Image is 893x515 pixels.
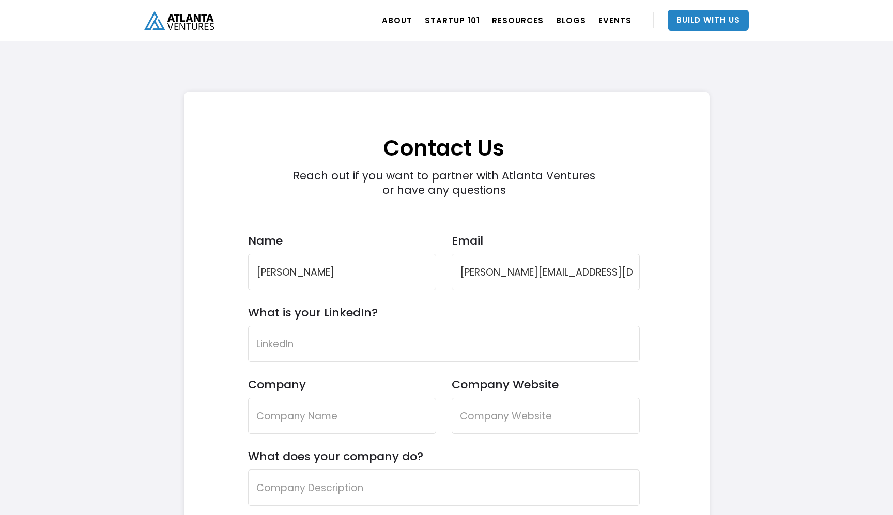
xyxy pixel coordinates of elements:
a: Build With Us [668,10,749,31]
label: Company [248,377,436,391]
h1: Contact Us [248,102,640,163]
div: Reach out if you want to partner with Atlanta Ventures or have any questions [287,169,601,198]
a: ABOUT [382,6,412,35]
input: Company Website [452,398,640,434]
label: What does your company do? [248,449,423,463]
input: Company Description [248,469,640,506]
input: Company Email [452,254,640,290]
input: Company Name [248,398,436,434]
label: Name [248,234,436,248]
a: EVENTS [598,6,632,35]
a: BLOGS [556,6,586,35]
label: Company Website [452,377,640,391]
label: What is your LinkedIn? [248,306,378,320]
input: Full Name [248,254,436,290]
input: LinkedIn [248,326,640,362]
a: Startup 101 [425,6,480,35]
label: Email [452,234,640,248]
a: RESOURCES [492,6,544,35]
